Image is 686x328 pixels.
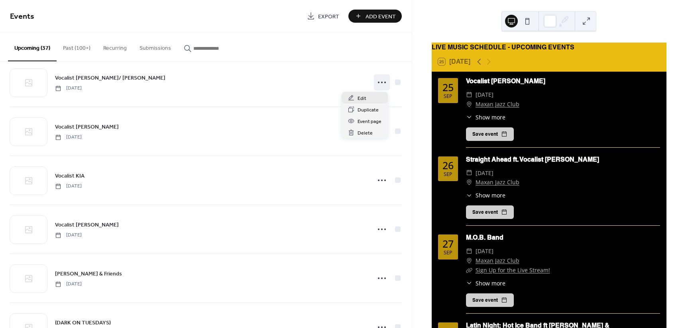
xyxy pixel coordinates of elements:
[55,74,165,82] span: Vocalist [PERSON_NAME]/ [PERSON_NAME]
[57,32,97,61] button: Past (100+)
[55,171,85,180] a: Vocalist KIA
[466,178,472,187] div: ​
[55,183,82,190] span: [DATE]
[466,266,472,275] div: ​
[55,85,82,92] span: [DATE]
[55,269,122,278] a: [PERSON_NAME] & Friends
[466,246,472,256] div: ​
[55,73,165,82] a: Vocalist [PERSON_NAME]/ [PERSON_NAME]
[10,9,34,24] span: Events
[55,172,85,180] span: Vocalist KIA
[358,94,366,103] span: Edit
[301,10,345,23] a: Export
[358,106,379,114] span: Duplicate
[55,122,119,131] a: Vocalist [PERSON_NAME]
[55,270,122,278] span: [PERSON_NAME] & Friends
[97,32,133,61] button: Recurring
[444,250,452,256] div: Sep
[55,123,119,131] span: Vocalist [PERSON_NAME]
[466,279,472,287] div: ​
[466,90,472,100] div: ​
[476,256,519,266] a: Maxan Jazz Club
[55,281,82,288] span: [DATE]
[466,76,660,86] div: Vocalist [PERSON_NAME]
[476,178,519,187] a: Maxan Jazz Club
[466,234,503,241] a: M.O.B. Band
[8,32,57,61] button: Upcoming (37)
[466,113,472,121] div: ​
[476,279,505,287] span: Show more
[466,113,505,121] button: ​Show more
[466,293,514,307] button: Save event
[55,134,82,141] span: [DATE]
[348,10,402,23] button: Add Event
[466,127,514,141] button: Save event
[466,168,472,178] div: ​
[133,32,177,61] button: Submissions
[442,160,454,170] div: 26
[444,94,452,99] div: Sep
[55,232,82,239] span: [DATE]
[432,43,666,52] div: LIVE MUSIC SCHEDULE - UPCOMING EVENTS
[55,220,119,229] a: Vocalist [PERSON_NAME]
[476,90,493,100] span: [DATE]
[466,256,472,266] div: ​
[466,279,505,287] button: ​Show more
[55,319,111,327] span: (DARK ON TUESDAYS)
[318,12,339,21] span: Export
[55,318,111,327] a: (DARK ON TUESDAYS)
[442,82,454,92] div: 25
[466,155,660,164] div: Straight Ahead ft. Vocalist [PERSON_NAME]
[358,117,381,126] span: Event page
[476,246,493,256] span: [DATE]
[466,100,472,109] div: ​
[444,172,452,177] div: Sep
[358,129,373,137] span: Delete
[366,12,396,21] span: Add Event
[476,191,505,199] span: Show more
[476,100,519,109] a: Maxan Jazz Club
[55,221,119,229] span: Vocalist [PERSON_NAME]
[466,191,472,199] div: ​
[476,113,505,121] span: Show more
[466,191,505,199] button: ​Show more
[476,266,550,274] a: Sign Up for the Live Stream!
[442,239,454,249] div: 27
[476,168,493,178] span: [DATE]
[466,205,514,219] button: Save event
